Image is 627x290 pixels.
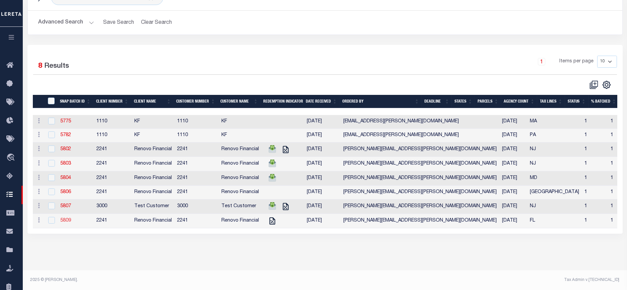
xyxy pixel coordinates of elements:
[499,199,527,214] td: [DATE]
[341,171,499,186] td: [PERSON_NAME][EMAIL_ADDRESS][PERSON_NAME][DOMAIN_NAME]
[60,119,71,124] a: 5775
[267,161,278,166] a: TPS Requested
[219,157,262,171] td: Renovo Financial
[588,95,619,109] th: % batched: activate to sort column ascending
[173,95,218,109] th: Customer Number: activate to sort column ascending
[304,129,341,142] td: [DATE]
[175,157,219,171] td: 2241
[582,157,608,171] td: 1
[304,171,341,186] td: [DATE]
[582,171,608,186] td: 1
[527,142,582,157] td: NJ
[175,115,219,129] td: 1110
[499,171,527,186] td: [DATE]
[341,186,499,199] td: [PERSON_NAME][EMAIL_ADDRESS][PERSON_NAME][DOMAIN_NAME]
[93,95,131,109] th: Client Number: activate to sort column ascending
[219,171,262,186] td: Renovo Financial
[527,214,582,228] td: FL
[175,214,219,228] td: 2241
[60,161,71,166] a: 5803
[39,16,94,29] button: Advanced Search
[527,186,582,199] td: [GEOGRAPHIC_DATA]
[60,218,71,223] a: 5809
[582,142,608,157] td: 1
[267,176,278,180] a: TPS Requested
[60,204,71,209] a: 5807
[527,199,582,214] td: NJ
[341,142,499,157] td: [PERSON_NAME][EMAIL_ADDRESS][PERSON_NAME][DOMAIN_NAME]
[582,199,608,214] td: 1
[219,115,262,129] td: KF
[132,157,175,171] td: Renovo Financial
[219,142,262,157] td: Renovo Financial
[538,58,545,65] a: 1
[261,95,303,109] th: Redemption Indicator
[267,147,278,152] a: TPS Requested
[499,157,527,171] td: [DATE]
[132,199,175,214] td: Test Customer
[499,186,527,199] td: [DATE]
[60,190,71,194] a: 5806
[57,95,93,109] th: SNAP BATCH ID: activate to sort column ascending
[132,115,175,129] td: KF
[527,115,582,129] td: MA
[280,147,291,152] a: Tax Cert Requested
[422,95,452,109] th: Deadline: activate to sort column ascending
[499,115,527,129] td: [DATE]
[131,95,174,109] th: Client Name: activate to sort column ascending
[304,115,341,129] td: [DATE]
[304,142,341,157] td: [DATE]
[6,154,17,162] i: travel_explore
[218,95,260,109] th: Customer Name: activate to sort column ascending
[452,95,475,109] th: States: activate to sort column ascending
[94,142,132,157] td: 2241
[94,199,132,214] td: 3000
[341,115,499,129] td: [EMAIL_ADDRESS][PERSON_NAME][DOMAIN_NAME]
[565,95,588,109] th: Status: activate to sort column ascending
[132,129,175,142] td: KF
[219,199,262,214] td: Test Customer
[138,16,175,29] button: Clear Search
[582,115,608,129] td: 1
[94,157,132,171] td: 2241
[341,157,499,171] td: [PERSON_NAME][EMAIL_ADDRESS][PERSON_NAME][DOMAIN_NAME]
[582,186,608,199] td: 1
[94,214,132,228] td: 2241
[175,199,219,214] td: 3000
[219,129,262,142] td: KF
[501,95,537,109] th: Agency Count: activate to sort column ascending
[341,214,499,228] td: [PERSON_NAME][EMAIL_ADDRESS][PERSON_NAME][DOMAIN_NAME]
[60,147,71,152] a: 5802
[304,199,341,214] td: [DATE]
[582,214,608,228] td: 1
[44,95,57,109] th: SNAPBatchId
[340,95,422,109] th: Ordered By: activate to sort column ascending
[499,214,527,228] td: [DATE]
[94,171,132,186] td: 2241
[175,186,219,199] td: 2241
[132,186,175,199] td: Renovo Financial
[537,95,565,109] th: Tax Lines: activate to sort column ascending
[499,142,527,157] td: [DATE]
[175,129,219,142] td: 1110
[499,129,527,142] td: [DATE]
[341,129,499,142] td: [EMAIL_ADDRESS][PERSON_NAME][DOMAIN_NAME]
[99,16,138,29] button: Save Search
[527,129,582,142] td: PA
[304,214,341,228] td: [DATE]
[132,142,175,157] td: Renovo Financial
[527,157,582,171] td: NJ
[132,171,175,186] td: Renovo Financial
[303,95,340,109] th: Date Received: activate to sort column ascending
[94,186,132,199] td: 2241
[475,95,501,109] th: Parcels: activate to sort column ascending
[39,63,43,70] span: 8
[45,61,69,72] label: Results
[341,199,499,214] td: [PERSON_NAME][EMAIL_ADDRESS][PERSON_NAME][DOMAIN_NAME]
[219,186,262,199] td: Renovo Financial
[267,204,278,209] a: TPS Requested
[94,115,132,129] td: 1110
[582,129,608,142] td: 1
[94,129,132,142] td: 1110
[60,176,71,180] a: 5804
